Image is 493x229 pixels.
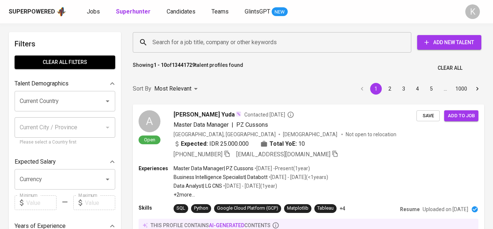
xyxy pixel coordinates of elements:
[139,204,174,211] p: Skills
[298,140,305,148] span: 10
[465,4,480,19] div: K
[57,6,66,17] img: app logo
[244,111,294,118] span: Contacted [DATE]
[174,165,253,172] p: Master Data Manager | PZ Cussons
[9,8,55,16] div: Superpowered
[448,112,475,120] span: Add to job
[317,205,334,212] div: Tableau
[412,83,423,95] button: Go to page 4
[438,64,462,73] span: Clear All
[384,83,396,95] button: Go to page 2
[154,84,191,93] p: Most Relevant
[222,182,277,190] p: • [DATE] - [DATE] ( 1 year )
[20,139,110,146] p: Please select a Country first
[174,121,229,128] span: Master Data Manager
[133,61,243,75] p: Showing of talent profiles found
[236,121,268,128] span: PZ Cussons
[167,7,197,16] a: Candidates
[15,38,115,50] h6: Filters
[133,84,151,93] p: Sort By
[236,151,330,158] span: [EMAIL_ADDRESS][DOMAIN_NAME]
[245,8,270,15] span: GlintsGPT
[151,222,271,229] p: this profile contains contents
[435,61,465,75] button: Clear All
[370,83,382,95] button: page 1
[346,131,396,138] p: Not open to relocation
[211,8,229,15] span: Teams
[236,111,241,117] img: magic_wand.svg
[116,7,152,16] a: Superhunter
[15,157,56,166] p: Expected Salary
[174,131,276,138] div: [GEOGRAPHIC_DATA], [GEOGRAPHIC_DATA]
[15,56,115,69] button: Clear All filters
[444,110,478,122] button: Add to job
[253,165,310,172] p: • [DATE] - Present ( 1 year )
[87,8,100,15] span: Jobs
[209,222,244,228] span: AI-generated
[245,7,288,16] a: GlintsGPT NEW
[176,205,185,212] div: SQL
[232,121,233,129] span: |
[139,165,174,172] p: Experiences
[174,110,235,119] span: [PERSON_NAME] Yuda
[420,112,436,120] span: Save
[154,82,200,96] div: Most Relevant
[102,174,113,184] button: Open
[283,131,338,138] span: [DEMOGRAPHIC_DATA]
[174,182,222,190] p: Data Analyst | LG CNS
[194,205,208,212] div: Python
[400,206,420,213] p: Resume
[217,205,278,212] div: Google Cloud Platform (GCP)
[87,7,101,16] a: Jobs
[439,85,451,92] div: …
[9,6,66,17] a: Superpoweredapp logo
[355,83,484,95] nav: pagination navigation
[426,83,437,95] button: Go to page 5
[471,83,483,95] button: Go to next page
[20,58,109,67] span: Clear All filters
[139,110,160,132] div: A
[269,140,297,148] b: Total YoE:
[174,140,249,148] div: IDR 25.000.000
[211,7,230,16] a: Teams
[154,62,167,68] b: 1 - 10
[174,191,328,198] p: +2 more ...
[102,96,113,106] button: Open
[85,195,115,210] input: Value
[287,111,294,118] svg: By Batam recruiter
[116,8,151,15] b: Superhunter
[172,62,195,68] b: 13441729
[417,35,481,50] button: Add New Talent
[287,205,308,212] div: Matplotlib
[268,173,328,181] p: • [DATE] - [DATE] ( <1 years )
[15,154,115,169] div: Expected Salary
[423,206,468,213] p: Uploaded on [DATE]
[141,137,158,143] span: Open
[15,79,69,88] p: Talent Demographics
[272,8,288,16] span: NEW
[15,76,115,91] div: Talent Demographics
[174,151,222,158] span: [PHONE_NUMBER]
[453,83,469,95] button: Go to page 1000
[181,140,208,148] b: Expected:
[416,110,440,122] button: Save
[167,8,195,15] span: Candidates
[339,205,345,212] p: +4
[398,83,409,95] button: Go to page 3
[26,195,57,210] input: Value
[423,38,475,47] span: Add New Talent
[174,173,268,181] p: Business Intelligence Specialist | Databott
